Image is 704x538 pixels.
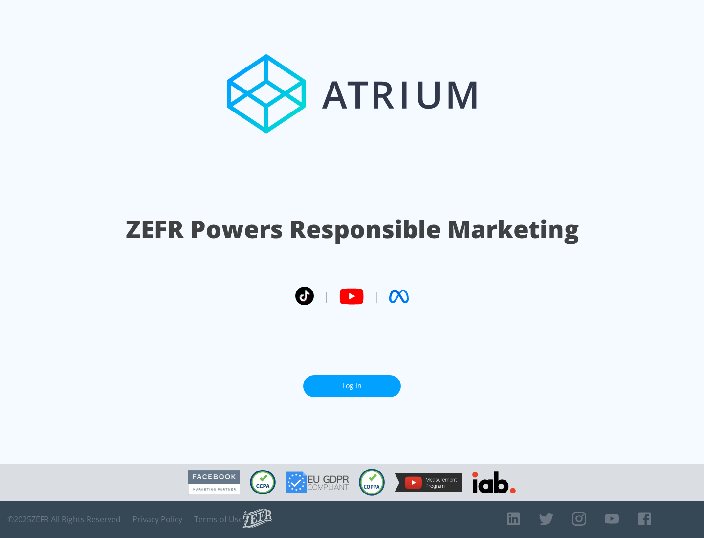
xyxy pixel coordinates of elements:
img: IAB [472,471,516,493]
a: Privacy Policy [132,515,182,524]
img: CCPA Compliant [250,470,276,494]
img: GDPR Compliant [286,471,349,493]
a: Log In [303,375,401,397]
h1: ZEFR Powers Responsible Marketing [126,212,579,246]
span: | [324,289,330,304]
img: Facebook Marketing Partner [188,470,240,495]
span: © 2025 ZEFR All Rights Reserved [7,515,121,524]
a: Terms of Use [194,515,243,524]
img: YouTube Measurement Program [395,473,462,492]
img: COPPA Compliant [359,469,385,496]
span: | [374,289,379,304]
